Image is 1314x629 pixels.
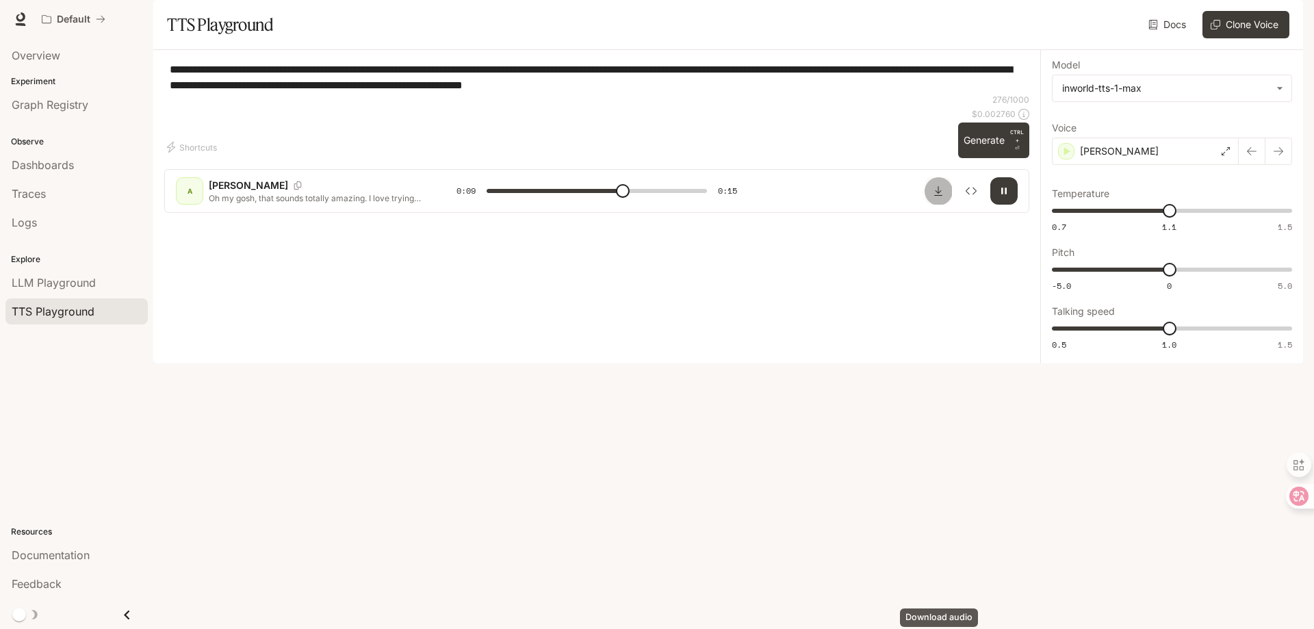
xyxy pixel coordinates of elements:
p: [PERSON_NAME] [209,179,288,192]
span: 1.0 [1162,339,1176,350]
p: 276 / 1000 [992,94,1029,105]
p: Default [57,14,90,25]
div: 域名: [URL] [36,36,86,48]
span: 5.0 [1278,280,1292,292]
p: $ 0.002760 [972,108,1016,120]
span: 1.1 [1162,221,1176,233]
p: Pitch [1052,248,1074,257]
p: ⏎ [1010,128,1024,153]
p: CTRL + [1010,128,1024,144]
button: Shortcuts [164,136,222,158]
span: 0.5 [1052,339,1066,350]
button: All workspaces [36,5,112,33]
img: tab_domain_overview_orange.svg [55,81,66,92]
span: 0.7 [1052,221,1066,233]
button: Copy Voice ID [288,181,307,190]
div: 域名概述 [70,82,105,91]
p: Voice [1052,123,1077,133]
div: inworld-tts-1-max [1053,75,1291,101]
span: 0:09 [456,184,476,198]
p: Model [1052,60,1080,70]
a: Docs [1146,11,1191,38]
div: 关键词（按流量） [155,82,225,91]
button: GenerateCTRL +⏎ [958,123,1029,158]
div: inworld-tts-1-max [1062,81,1270,95]
span: 1.5 [1278,221,1292,233]
p: Temperature [1052,189,1109,198]
div: Download audio [900,608,978,627]
button: Clone Voice [1202,11,1289,38]
span: -5.0 [1052,280,1071,292]
h1: TTS Playground [167,11,273,38]
div: v 4.0.25 [38,22,67,33]
img: tab_keywords_by_traffic_grey.svg [140,81,151,92]
p: Oh my gosh, that sounds totally amazing. I love trying new dessert places. Oh, you know, I rememb... [209,192,424,204]
p: [PERSON_NAME] [1080,144,1159,158]
p: Talking speed [1052,307,1115,316]
span: 0 [1167,280,1172,292]
button: Download audio [925,177,952,205]
button: Inspect [957,177,985,205]
div: A [179,180,201,202]
span: 0:15 [718,184,737,198]
img: website_grey.svg [22,36,33,48]
span: 1.5 [1278,339,1292,350]
img: logo_orange.svg [22,22,33,33]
